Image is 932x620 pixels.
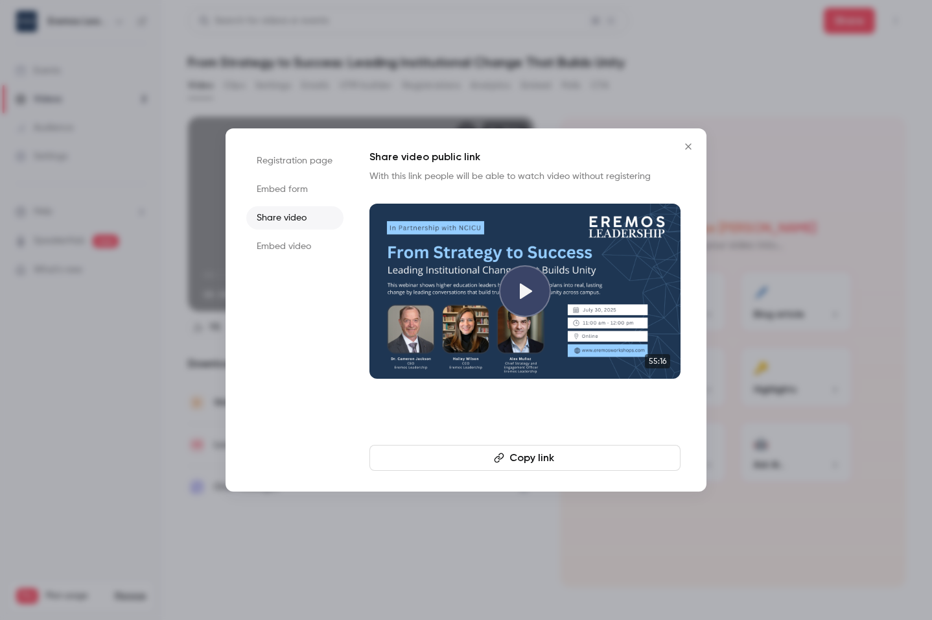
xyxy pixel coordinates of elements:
[246,149,344,173] li: Registration page
[645,354,670,368] span: 55:16
[675,134,701,160] button: Close
[246,206,344,230] li: Share video
[369,445,681,471] button: Copy link
[246,235,344,258] li: Embed video
[369,170,681,183] p: With this link people will be able to watch video without registering
[369,204,681,379] a: 55:16
[369,149,681,165] h1: Share video public link
[246,178,344,201] li: Embed form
